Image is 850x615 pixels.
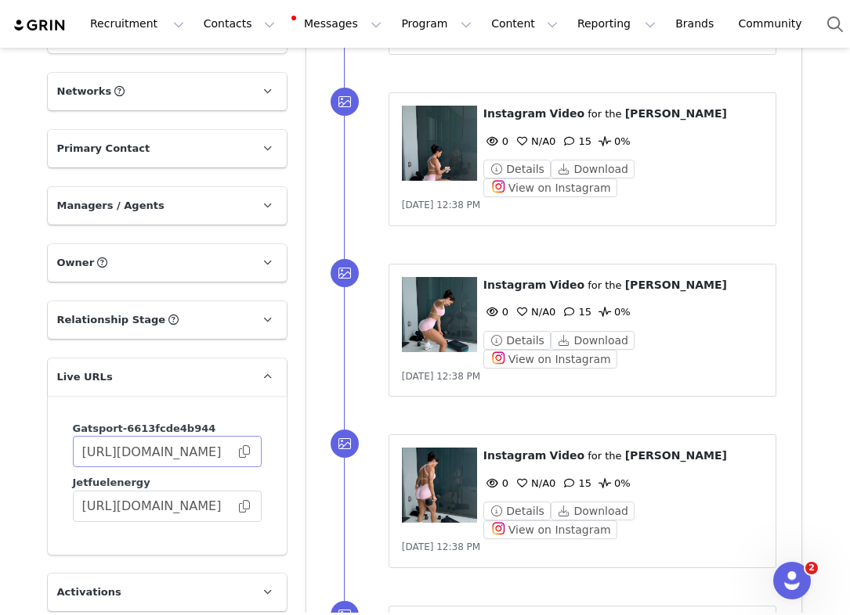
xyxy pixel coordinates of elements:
span: 0% [595,306,631,318]
a: Community [729,6,819,41]
span: Gatsport-6613fcde4b944 [73,423,216,434]
span: 0 [483,477,508,489]
span: Owner [57,255,95,271]
span: Live URLs [57,369,113,385]
span: 15 [559,477,591,489]
button: View on Instagram [483,350,617,369]
button: Reporting [568,6,665,41]
span: 0 [483,135,508,147]
span: N/A [512,306,549,318]
button: Messages [285,6,391,41]
span: Video [550,449,585,462]
a: Brands [666,6,728,41]
span: Primary Contact [57,141,150,156]
span: Instagram [483,449,547,462]
a: View on Instagram [483,353,617,365]
span: Instagram [483,279,547,291]
a: View on Instagram [483,523,617,535]
span: [DATE] 12:38 PM [402,200,480,210]
span: 0 [512,135,555,147]
button: View on Instagram [483,520,617,539]
button: Download [551,331,635,350]
span: 15 [559,135,591,147]
span: [DATE] 12:38 PM [402,541,480,552]
span: 15 [559,306,591,318]
span: [PERSON_NAME] [625,107,727,120]
span: Jetfuelenergy [73,477,150,488]
span: Managers / Agents [57,198,165,214]
span: Activations [57,584,121,600]
span: 0 [512,477,555,489]
span: Instagram [483,107,547,120]
span: Relationship Stage [57,312,166,328]
span: [DATE] 12:38 PM [402,371,480,382]
p: ⁨ ⁩ ⁨ ⁩ for the ⁨ ⁩ [483,277,764,293]
button: Recruitment [81,6,194,41]
button: Details [483,160,551,178]
body: Rich Text Area. Press ALT-0 for help. [13,13,443,30]
a: View on Instagram [483,182,617,193]
button: Download [551,502,635,520]
span: 0% [595,477,631,489]
span: 0 [512,306,555,318]
span: 0% [595,135,631,147]
span: 2 [805,562,818,574]
img: grin logo [13,18,67,33]
span: Video [550,279,585,291]
span: N/A [512,135,549,147]
iframe: Intercom live chat [773,562,811,599]
p: ⁨ ⁩ ⁨ ⁩ for the ⁨ ⁩ [483,448,764,464]
button: Download [551,160,635,178]
button: Content [482,6,567,41]
button: Details [483,331,551,350]
span: 0 [483,306,508,318]
span: Video [550,107,585,120]
button: Contacts [194,6,284,41]
p: ⁨ ⁩ ⁨ ⁩ for the ⁨ ⁩ [483,106,764,122]
button: View on Instagram [483,178,617,197]
span: [PERSON_NAME] [625,449,727,462]
span: Networks [57,84,112,99]
button: Details [483,502,551,520]
button: Program [392,6,481,41]
span: N/A [512,477,549,489]
span: [PERSON_NAME] [625,279,727,291]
